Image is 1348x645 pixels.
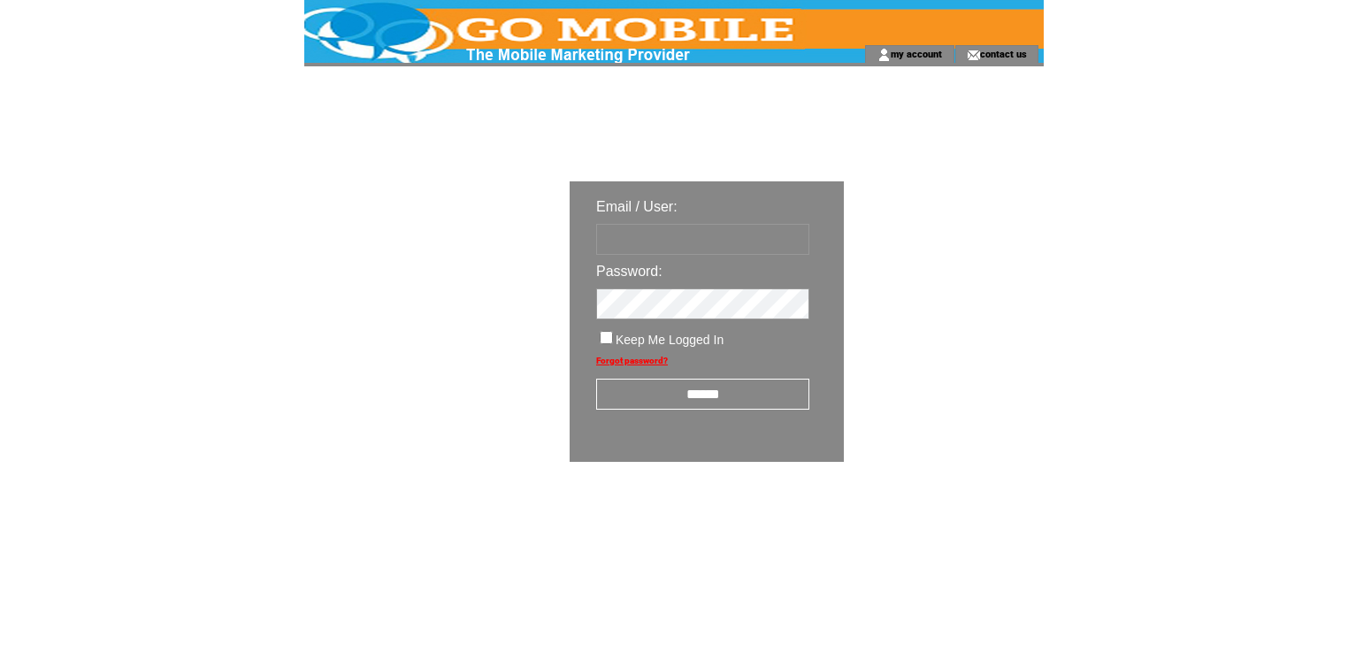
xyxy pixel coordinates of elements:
[596,199,678,214] span: Email / User:
[980,48,1027,59] a: contact us
[596,356,668,365] a: Forgot password?
[967,48,980,62] img: contact_us_icon.gif;jsessionid=FB1CE2D235BE2E9B1E09241E0658E752
[891,48,942,59] a: my account
[877,48,891,62] img: account_icon.gif;jsessionid=FB1CE2D235BE2E9B1E09241E0658E752
[895,506,984,528] img: transparent.png;jsessionid=FB1CE2D235BE2E9B1E09241E0658E752
[596,264,663,279] span: Password:
[616,333,724,347] span: Keep Me Logged In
